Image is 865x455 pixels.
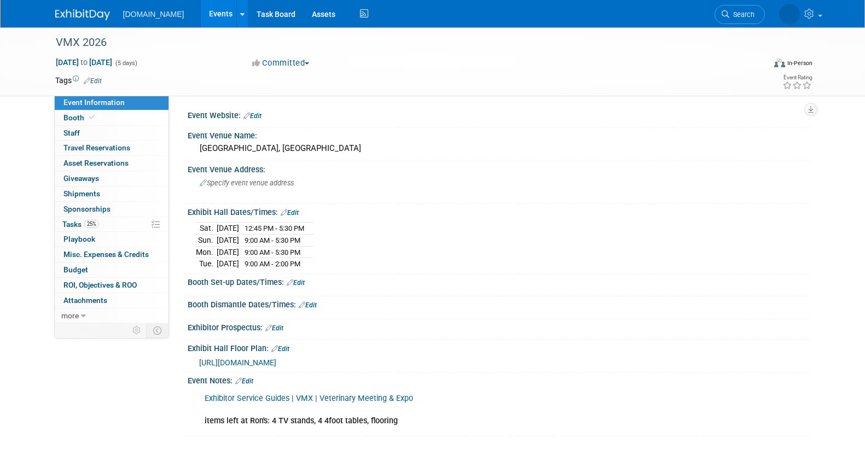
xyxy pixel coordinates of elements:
div: Event Website: [188,107,810,121]
a: Staff [55,126,169,141]
img: ExhibitDay [55,9,110,20]
a: Edit [287,279,305,287]
a: Exhibitor Service Guides | VMX | Veterinary Meeting & Expo [205,394,413,403]
span: Booth [63,113,97,122]
td: Toggle Event Tabs [146,323,169,337]
span: Asset Reservations [63,159,129,167]
a: Giveaways [55,171,169,186]
div: Event Rating [782,75,812,80]
span: Giveaways [63,174,99,183]
a: more [55,308,169,323]
div: Booth Dismantle Dates/Times: [188,296,810,311]
div: VMX 2026 [52,33,748,52]
div: Event Venue Address: [188,161,810,175]
span: 25% [84,220,99,228]
a: Misc. Expenses & Credits [55,247,169,262]
td: Tags [55,75,102,86]
a: Edit [299,301,317,309]
button: Committed [248,57,314,69]
a: Event Information [55,95,169,110]
a: Search [715,5,765,24]
a: Booth [55,110,169,125]
a: Shipments [55,186,169,201]
img: Iuliia Bulow [779,4,800,25]
span: [DATE] [DATE] [55,57,113,67]
span: Specify event venue address [200,179,294,187]
span: 9:00 AM - 5:30 PM [245,248,300,256]
span: Playbook [63,235,95,243]
b: items left at Ron's: 4 TV stands, 4 4foot tables, flooring [205,416,398,425]
span: Event Information [63,98,125,107]
div: Booth Set-up Dates/Times: [188,274,810,288]
td: Tue. [196,258,217,270]
div: Event Venue Name: [188,127,810,141]
span: Sponsorships [63,205,111,213]
span: Shipments [63,189,100,198]
a: Edit [265,324,283,332]
a: Travel Reservations [55,141,169,155]
img: Format-Inperson.png [774,59,785,67]
td: Personalize Event Tab Strip [127,323,147,337]
td: [DATE] [217,246,239,258]
a: ROI, Objectives & ROO [55,278,169,293]
a: Edit [271,345,289,353]
a: Edit [84,77,102,85]
span: Tasks [62,220,99,229]
td: [DATE] [217,258,239,270]
div: Exhibit Hall Floor Plan: [188,340,810,354]
span: 9:00 AM - 5:30 PM [245,236,300,244]
span: [DOMAIN_NAME] [123,10,184,19]
span: Search [729,10,754,19]
div: Exhibitor Prospectus: [188,319,810,334]
div: Event Notes: [188,372,810,387]
a: Tasks25% [55,217,169,232]
div: Exhibit Hall Dates/Times: [188,204,810,218]
td: [DATE] [217,223,239,235]
a: Attachments [55,293,169,308]
td: Sun. [196,235,217,247]
a: Edit [235,377,253,385]
span: more [61,311,79,320]
td: Sat. [196,223,217,235]
i: Booth reservation complete [89,114,95,120]
span: to [79,58,89,67]
span: Staff [63,129,80,137]
a: Asset Reservations [55,156,169,171]
span: 9:00 AM - 2:00 PM [245,260,300,268]
span: Budget [63,265,88,274]
a: Edit [243,112,262,120]
span: ROI, Objectives & ROO [63,281,137,289]
a: [URL][DOMAIN_NAME] [199,358,276,367]
span: (5 days) [114,60,137,67]
div: Event Format [700,57,813,73]
a: Sponsorships [55,202,169,217]
div: [GEOGRAPHIC_DATA], [GEOGRAPHIC_DATA] [196,140,802,157]
span: 12:45 PM - 5:30 PM [245,224,304,232]
span: Misc. Expenses & Credits [63,250,149,259]
td: [DATE] [217,235,239,247]
div: In-Person [787,59,812,67]
span: Attachments [63,296,107,305]
a: Playbook [55,232,169,247]
a: Edit [281,209,299,217]
td: Mon. [196,246,217,258]
a: Budget [55,262,169,277]
span: Travel Reservations [63,143,130,152]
